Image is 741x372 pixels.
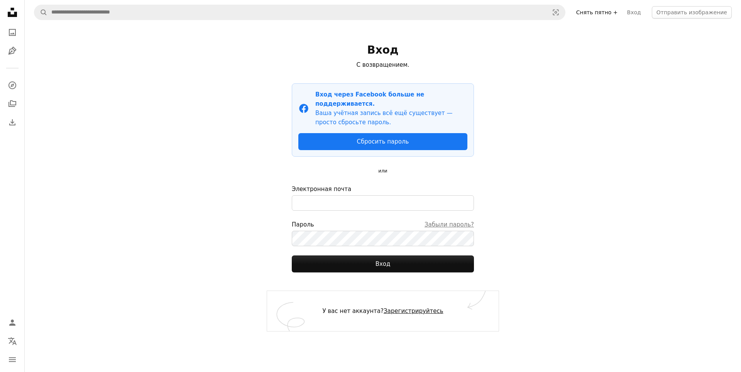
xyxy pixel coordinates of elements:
a: Иллюстрации [5,43,20,59]
ya-tr-span: Вход через Facebook больше не поддерживается. [315,91,424,107]
button: Вход [292,255,474,272]
a: Забыли пароль? [425,220,474,229]
ya-tr-span: Снять пятно + [576,9,618,15]
ya-tr-span: Забыли пароль? [425,221,474,228]
a: Снять пятно + [572,6,623,19]
a: Исследовать [5,78,20,93]
ya-tr-span: У вас нет аккаунта? [322,308,384,315]
button: Визуальный поиск [546,5,565,20]
a: Фото [5,25,20,40]
a: Главная страница — Unplash [5,5,20,22]
a: Войдите в систему / Зарегистрируйтесь [5,315,20,330]
ya-tr-span: Ваша учётная запись всё ещё существует — просто сбросьте пароль. [315,110,453,126]
a: Сбросить пароль [298,133,467,150]
a: Вход [623,6,646,19]
ya-tr-span: или [378,168,387,174]
ya-tr-span: Сбросить пароль [357,134,409,150]
button: Поиск Unsplash [34,5,47,20]
button: Отправить изображение [652,6,732,19]
a: История загрузок [5,115,20,130]
a: Зарегистрируйтесь [384,308,443,315]
ya-tr-span: Электронная почта [292,186,351,193]
form: Поиск визуальных элементов по всему сайту [34,5,565,20]
input: Электронная почта [292,195,474,211]
ya-tr-span: Вход [367,44,398,56]
button: Меню [5,352,20,367]
ya-tr-span: Пароль [292,220,314,229]
button: Язык [5,333,20,349]
input: ПарольЗабыли пароль? [292,231,474,246]
ya-tr-span: С возвращением. [356,61,409,68]
a: Коллекции [5,96,20,112]
ya-tr-span: Вход [627,9,641,15]
ya-tr-span: Отправить изображение [656,9,727,15]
